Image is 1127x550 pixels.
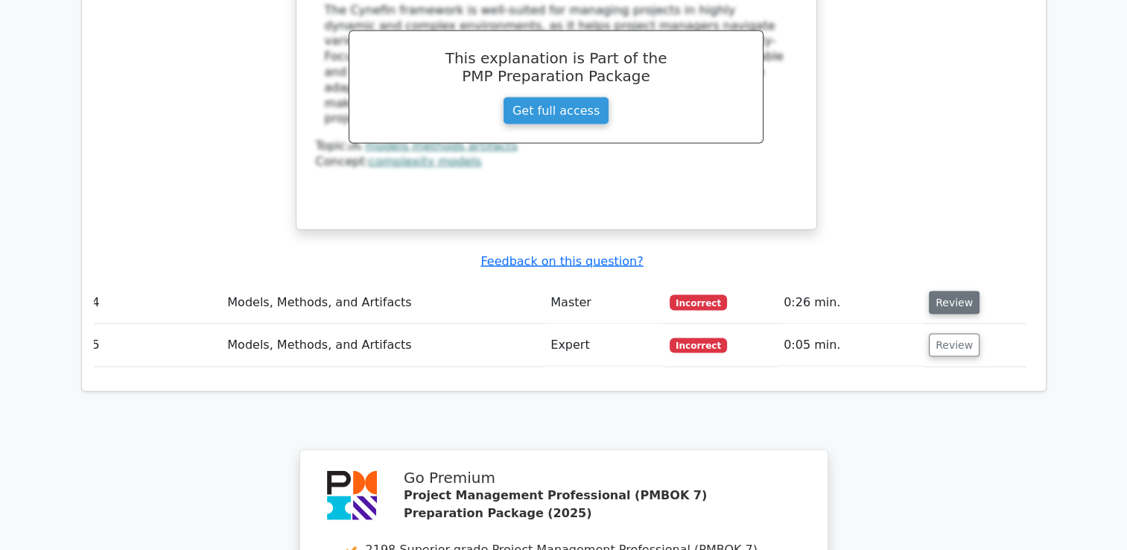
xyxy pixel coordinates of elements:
td: Models, Methods, and Artifacts [221,282,545,324]
button: Review [929,291,980,314]
div: Topic: [316,139,797,154]
td: Master [545,282,664,324]
td: 0:05 min. [778,324,923,367]
td: 0:26 min. [778,282,923,324]
td: 5 [86,324,222,367]
td: Expert [545,324,664,367]
td: 4 [86,282,222,324]
span: Incorrect [670,295,727,310]
span: Incorrect [670,338,727,353]
div: The Cynefin framework is well-suited for managing projects in highly dynamic and complex environm... [325,3,788,127]
a: Feedback on this question? [480,254,643,268]
a: complexity models [369,154,481,168]
button: Review [929,334,980,357]
a: models methods artifacts [365,139,517,153]
div: Concept: [316,154,797,170]
td: Models, Methods, and Artifacts [221,324,545,367]
a: Get full access [503,97,609,125]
